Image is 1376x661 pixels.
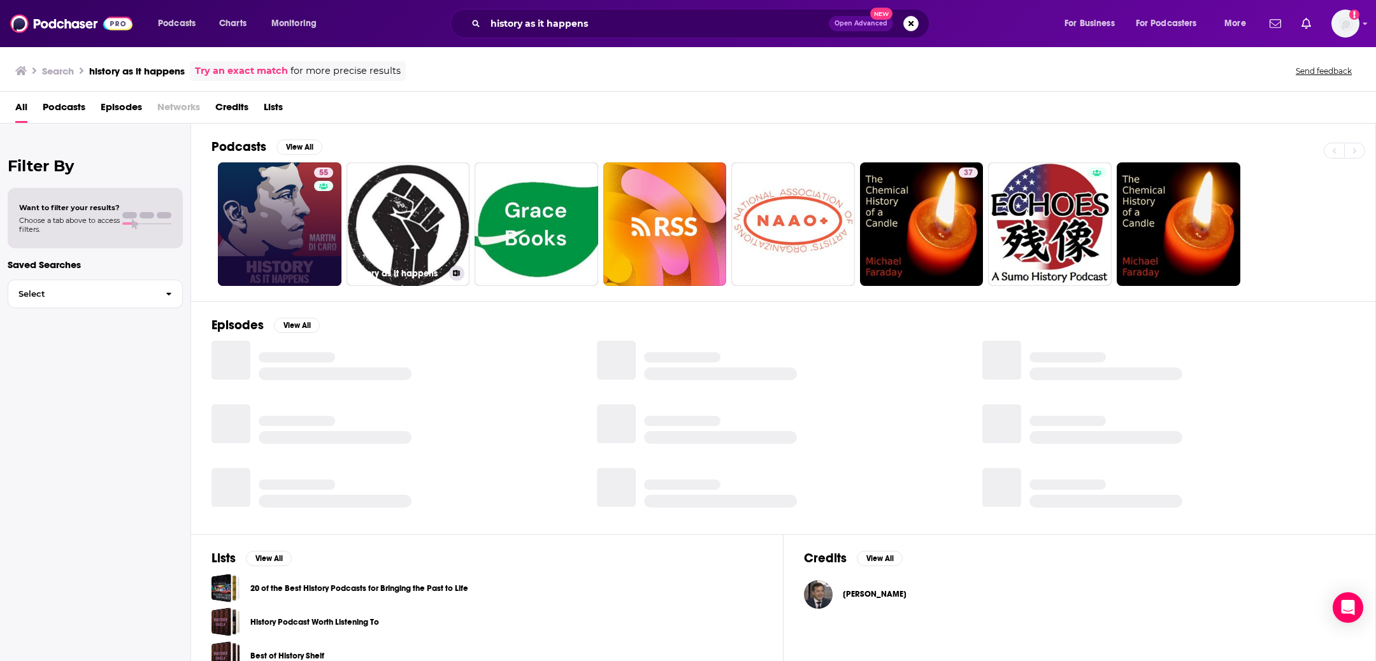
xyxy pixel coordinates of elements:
[211,317,320,333] a: EpisodesView All
[250,615,379,629] a: History Podcast Worth Listening To
[843,589,907,599] span: [PERSON_NAME]
[89,65,185,77] h3: history as it happens
[1292,66,1356,76] button: Send feedback
[218,162,341,286] a: 55
[319,167,328,180] span: 55
[8,290,155,298] span: Select
[149,13,212,34] button: open menu
[10,11,133,36] img: Podchaser - Follow, Share and Rate Podcasts
[211,608,240,636] a: History Podcast Worth Listening To
[19,216,120,234] span: Choose a tab above to access filters.
[195,64,288,78] a: Try an exact match
[250,581,468,595] a: 20 of the Best History Podcasts for Bringing the Past to Life
[314,167,333,178] a: 55
[462,9,942,38] div: Search podcasts, credits, & more...
[1224,15,1246,32] span: More
[211,574,240,602] a: 20 of the Best History Podcasts for Bringing the Past to Life
[964,167,973,180] span: 37
[8,280,183,308] button: Select
[1064,15,1115,32] span: For Business
[1331,10,1359,38] button: Show profile menu
[1349,10,1359,20] svg: Add a profile image
[347,162,470,286] a: History as it happens
[485,13,829,34] input: Search podcasts, credits, & more...
[211,139,266,155] h2: Podcasts
[1215,13,1262,34] button: open menu
[829,16,893,31] button: Open AdvancedNew
[870,8,893,20] span: New
[101,97,142,123] a: Episodes
[804,550,847,566] h2: Credits
[215,97,248,123] a: Credits
[246,551,292,566] button: View All
[290,64,401,78] span: for more precise results
[276,139,322,155] button: View All
[211,550,236,566] h2: Lists
[19,203,120,212] span: Want to filter your results?
[1331,10,1359,38] img: User Profile
[843,589,907,599] a: Martin Di Caro
[274,318,320,333] button: View All
[1333,592,1363,623] div: Open Intercom Messenger
[8,259,183,271] p: Saved Searches
[1136,15,1197,32] span: For Podcasters
[804,580,833,609] img: Martin Di Caro
[835,20,887,27] span: Open Advanced
[1056,13,1131,34] button: open menu
[211,139,322,155] a: PodcastsView All
[262,13,333,34] button: open menu
[158,15,196,32] span: Podcasts
[211,317,264,333] h2: Episodes
[1331,10,1359,38] span: Logged in as FIREPodchaser25
[8,157,183,175] h2: Filter By
[43,97,85,123] a: Podcasts
[1128,13,1215,34] button: open menu
[857,551,903,566] button: View All
[219,15,247,32] span: Charts
[804,574,1355,615] button: Martin Di CaroMartin Di Caro
[211,550,292,566] a: ListsView All
[352,268,444,279] h3: History as it happens
[271,15,317,32] span: Monitoring
[42,65,74,77] h3: Search
[959,167,978,178] a: 37
[211,13,254,34] a: Charts
[860,162,984,286] a: 37
[804,550,903,566] a: CreditsView All
[157,97,200,123] span: Networks
[1296,13,1316,34] a: Show notifications dropdown
[1265,13,1286,34] a: Show notifications dropdown
[264,97,283,123] a: Lists
[15,97,27,123] a: All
